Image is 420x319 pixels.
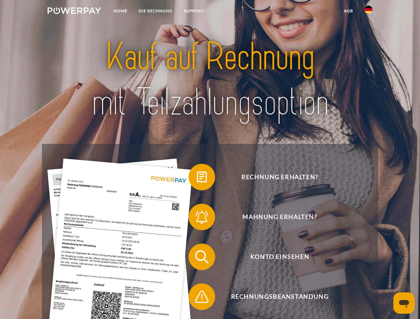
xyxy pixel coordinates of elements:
img: title-powerpay_de.svg [64,32,356,127]
span: Rechnung erhalten? [198,164,361,190]
span: Konto einsehen [198,244,361,270]
button: Konto einsehen [189,244,361,270]
span: Rechnungsbeanstandung [198,283,361,310]
iframe: Schaltfläche zum Öffnen des Messaging-Fensters [393,292,415,314]
button: Rechnungsbeanstandung [189,283,361,310]
img: logo-powerpay-white.svg [48,7,101,14]
button: Rechnung erhalten? [189,164,361,190]
img: qb_bill.svg [194,169,210,185]
img: qb_warning.svg [194,288,210,305]
button: Mahnung erhalten? [189,204,361,230]
a: SUPPORT [178,5,210,17]
img: de [364,6,372,14]
span: Mahnung erhalten? [198,204,361,230]
a: Home [108,5,133,17]
img: qb_search.svg [194,249,210,265]
a: DIE RECHNUNG [133,5,178,17]
img: qb_bell.svg [194,209,210,225]
a: agb [338,5,359,17]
